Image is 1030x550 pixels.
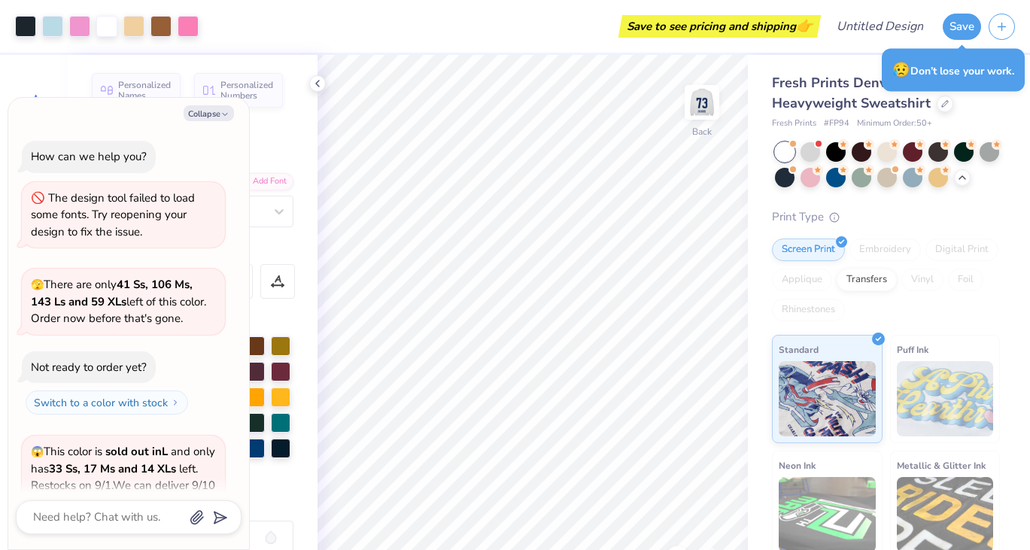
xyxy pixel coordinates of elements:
[857,117,932,130] span: Minimum Order: 50 +
[118,80,172,101] span: Personalized Names
[796,17,813,35] span: 👉
[31,444,215,510] span: This color is and only has left . Restocks on 9/1. We can deliver 9/10 - 9/12 with rush shipping.
[901,269,943,291] div: Vinyl
[779,361,876,436] img: Standard
[897,457,986,473] span: Metallic & Glitter Ink
[825,11,935,41] input: Untitled Design
[622,15,817,38] div: Save to see pricing and shipping
[772,269,832,291] div: Applique
[171,398,180,407] img: Switch to a color with stock
[772,117,816,130] span: Fresh Prints
[779,457,816,473] span: Neon Ink
[849,239,921,261] div: Embroidery
[234,173,293,190] div: Add Font
[824,117,849,130] span: # FP94
[772,239,845,261] div: Screen Print
[772,74,972,112] span: Fresh Prints Denver Mock Neck Heavyweight Sweatshirt
[925,239,998,261] div: Digital Print
[31,149,147,164] div: How can we help you?
[184,105,234,121] button: Collapse
[948,269,983,291] div: Foil
[892,60,910,80] span: 😥
[692,125,712,138] div: Back
[897,342,928,357] span: Puff Ink
[837,269,897,291] div: Transfers
[31,190,195,239] div: The design tool failed to load some fonts. Try reopening your design to fix the issue.
[779,342,819,357] span: Standard
[882,49,1025,92] div: Don’t lose your work.
[31,277,193,309] strong: 41 Ss, 106 Ms, 143 Ls and 59 XLs
[943,14,981,40] button: Save
[220,80,274,101] span: Personalized Numbers
[687,87,717,117] img: Back
[26,390,188,415] button: Switch to a color with stock
[31,278,44,292] span: 🫣
[772,299,845,321] div: Rhinestones
[49,461,176,476] strong: 33 Ss, 17 Ms and 14 XLs
[31,277,206,326] span: There are only left of this color. Order now before that's gone.
[897,361,994,436] img: Puff Ink
[31,445,44,459] span: 😱
[31,360,147,375] div: Not ready to order yet?
[105,444,168,459] strong: sold out in L
[772,208,1000,226] div: Print Type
